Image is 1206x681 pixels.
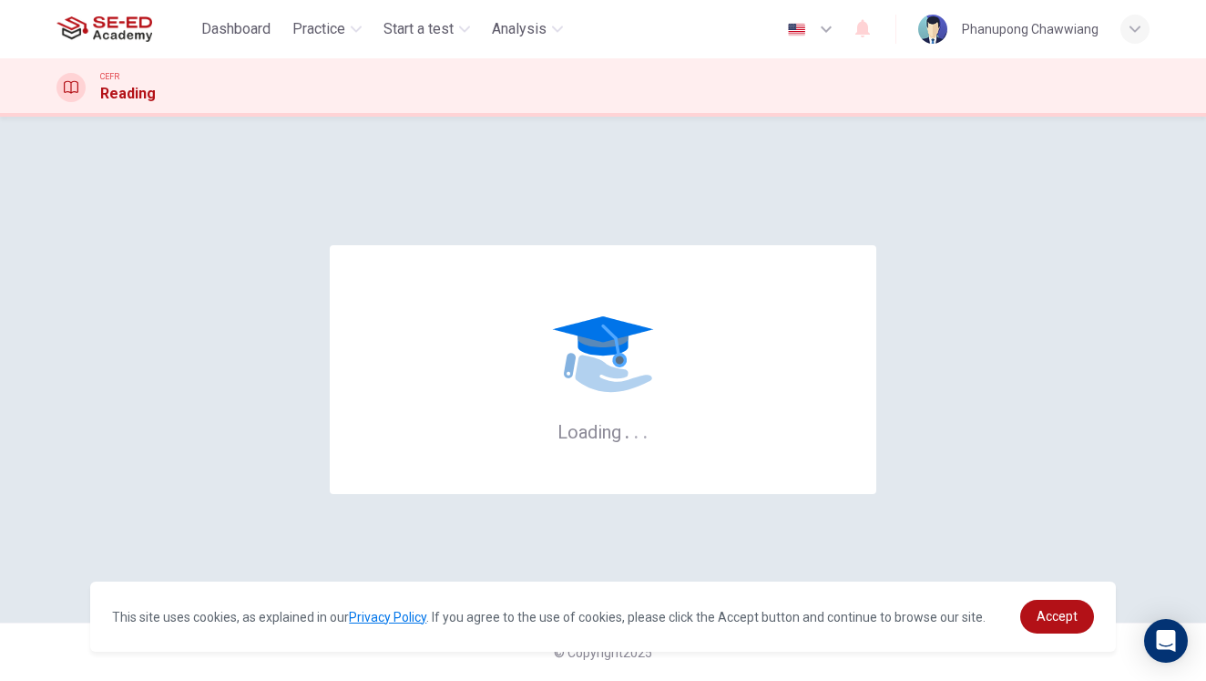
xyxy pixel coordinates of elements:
span: This site uses cookies, as explained in our . If you agree to the use of cookies, please click th... [112,610,986,624]
span: Dashboard [201,18,271,40]
div: Phanupong Chawwiang [962,18,1099,40]
span: Practice [292,18,345,40]
h6: Loading [557,419,649,443]
img: en [785,23,808,36]
div: Open Intercom Messenger [1144,619,1188,663]
span: CEFR [100,70,119,83]
button: Dashboard [194,13,278,46]
h6: . [642,415,649,445]
img: Profile picture [918,15,947,44]
h6: . [633,415,639,445]
span: © Copyright 2025 [554,645,652,660]
img: SE-ED Academy logo [56,11,152,47]
button: Practice [285,13,369,46]
span: Start a test [383,18,454,40]
span: Analysis [492,18,547,40]
h1: Reading [100,83,156,105]
h6: . [624,415,630,445]
button: Analysis [485,13,570,46]
a: Privacy Policy [349,610,426,624]
div: cookieconsent [90,582,1115,652]
a: dismiss cookie message [1020,600,1094,634]
button: Start a test [376,13,477,46]
a: SE-ED Academy logo [56,11,194,47]
span: Accept [1037,609,1078,624]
